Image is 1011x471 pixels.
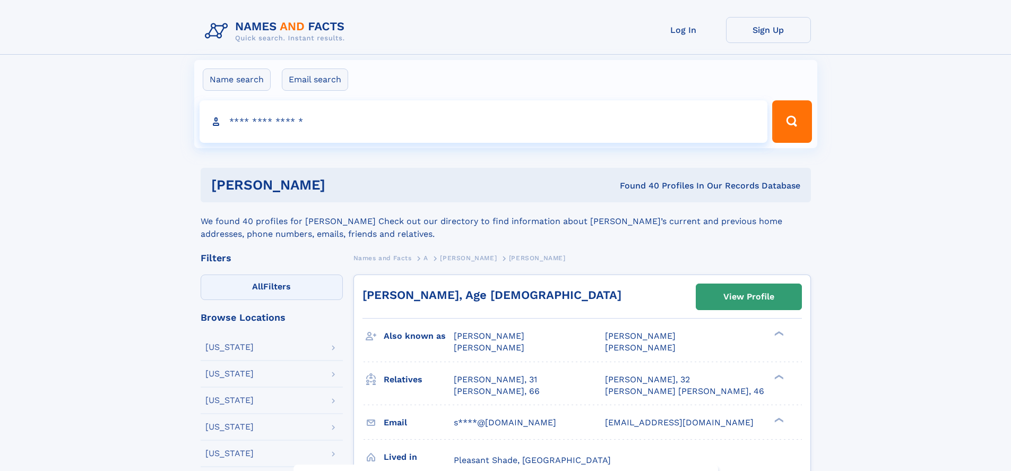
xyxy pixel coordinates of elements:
h3: Also known as [384,327,454,345]
div: ❯ [772,416,784,423]
div: Filters [201,253,343,263]
div: ❯ [772,330,784,337]
div: [US_STATE] [205,396,254,405]
a: [PERSON_NAME] [PERSON_NAME], 46 [605,386,764,397]
span: [PERSON_NAME] [440,254,497,262]
span: [PERSON_NAME] [605,331,676,341]
span: [EMAIL_ADDRESS][DOMAIN_NAME] [605,417,754,427]
span: [PERSON_NAME] [605,342,676,353]
h1: [PERSON_NAME] [211,178,473,192]
div: ❯ [772,373,784,380]
a: View Profile [696,284,801,310]
a: [PERSON_NAME], Age [DEMOGRAPHIC_DATA] [362,288,621,302]
h3: Lived in [384,448,454,466]
input: search input [200,100,768,143]
h3: Relatives [384,371,454,389]
div: [US_STATE] [205,423,254,431]
div: [US_STATE] [205,449,254,458]
label: Email search [282,68,348,91]
label: Filters [201,275,343,300]
a: [PERSON_NAME], 31 [454,374,537,386]
a: A [424,251,428,264]
span: A [424,254,428,262]
a: [PERSON_NAME], 32 [605,374,690,386]
div: We found 40 profiles for [PERSON_NAME] Check out our directory to find information about [PERSON_... [201,202,811,241]
a: Log In [641,17,726,43]
a: [PERSON_NAME], 66 [454,386,540,397]
a: [PERSON_NAME] [440,251,497,264]
div: [US_STATE] [205,343,254,352]
label: Name search [203,68,271,91]
span: All [252,281,263,292]
button: Search Button [772,100,811,143]
h3: Email [384,414,454,432]
a: Sign Up [726,17,811,43]
span: [PERSON_NAME] [454,342,524,353]
div: View Profile [723,285,774,309]
span: [PERSON_NAME] [509,254,566,262]
div: [US_STATE] [205,370,254,378]
span: [PERSON_NAME] [454,331,524,341]
img: Logo Names and Facts [201,17,353,46]
div: Found 40 Profiles In Our Records Database [472,180,800,192]
a: Names and Facts [353,251,412,264]
div: Browse Locations [201,313,343,322]
span: Pleasant Shade, [GEOGRAPHIC_DATA] [454,455,611,465]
